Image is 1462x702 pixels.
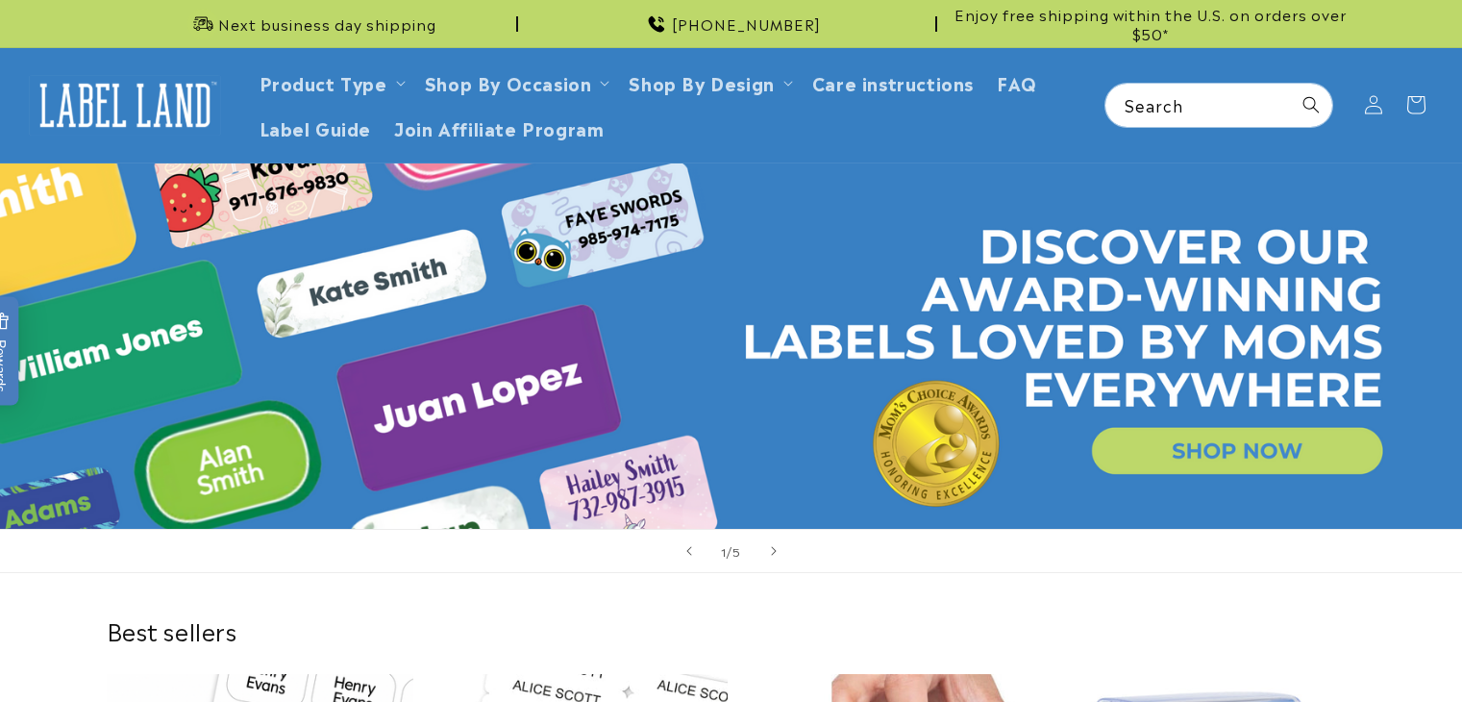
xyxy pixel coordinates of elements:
[22,68,229,142] a: Label Land
[383,105,615,150] a: Join Affiliate Program
[425,71,592,93] span: Shop By Occasion
[413,60,618,105] summary: Shop By Occasion
[248,60,413,105] summary: Product Type
[668,530,710,572] button: Previous slide
[753,530,795,572] button: Next slide
[617,60,800,105] summary: Shop By Design
[727,541,732,561] span: /
[985,60,1049,105] a: FAQ
[1290,84,1332,126] button: Search
[394,116,604,138] span: Join Affiliate Program
[29,75,221,135] img: Label Land
[812,71,974,93] span: Care instructions
[672,14,821,34] span: [PHONE_NUMBER]
[107,615,1356,645] h2: Best sellers
[801,60,985,105] a: Care instructions
[260,69,387,95] a: Product Type
[945,5,1356,42] span: Enjoy free shipping within the U.S. on orders over $50*
[248,105,384,150] a: Label Guide
[997,71,1037,93] span: FAQ
[218,14,436,34] span: Next business day shipping
[732,541,741,561] span: 5
[721,541,727,561] span: 1
[629,69,774,95] a: Shop By Design
[260,116,372,138] span: Label Guide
